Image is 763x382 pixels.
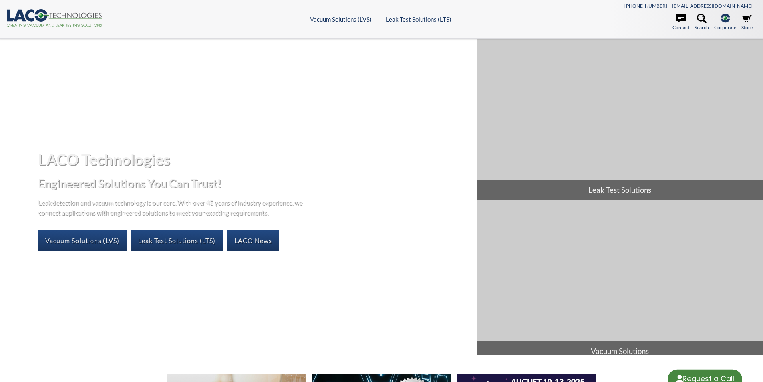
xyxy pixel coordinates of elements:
a: Vacuum Solutions (LVS) [38,230,127,251]
a: Vacuum Solutions (LVS) [310,16,372,23]
a: Store [741,14,753,31]
span: Corporate [714,24,736,31]
a: LACO News [227,230,279,251]
a: Search [695,14,709,31]
a: Leak Test Solutions (LTS) [386,16,451,23]
span: Leak Test Solutions [477,180,763,200]
a: Leak Test Solutions [477,39,763,200]
span: Vacuum Solutions [477,341,763,361]
h2: Engineered Solutions You Can Trust! [38,176,470,191]
a: Leak Test Solutions (LTS) [131,230,223,251]
p: Leak detection and vacuum technology is our core. With over 45 years of industry experience, we c... [38,197,306,218]
a: [EMAIL_ADDRESS][DOMAIN_NAME] [672,3,753,9]
a: [PHONE_NUMBER] [624,3,667,9]
a: Vacuum Solutions [477,200,763,361]
a: Contact [672,14,689,31]
h1: LACO Technologies [38,150,470,169]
